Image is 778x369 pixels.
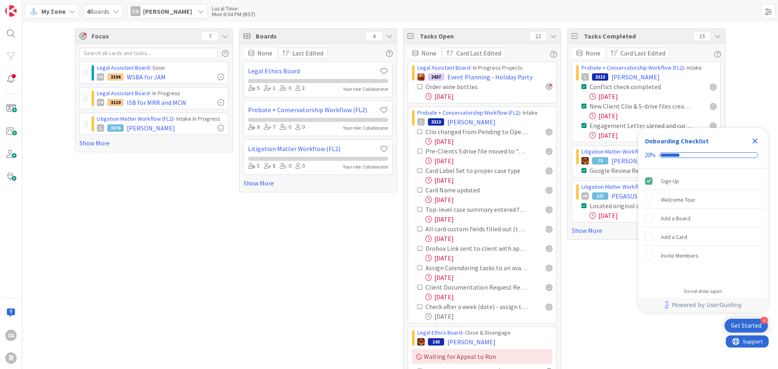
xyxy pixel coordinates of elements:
span: Powered by UserGuiding [672,300,742,310]
span: [PERSON_NAME] [127,123,175,133]
a: Probate + Conservatorship Workflow (FL2) [417,109,520,116]
span: Tasks Open [420,31,526,41]
span: WSBA for JAM [127,72,166,82]
div: Onboarding Checklist [645,136,709,146]
div: 0 [280,162,291,171]
span: Card Last Edited [620,48,665,58]
span: ISB for MRR and MCW [127,98,186,107]
div: 4 [761,317,768,324]
div: Your role: Collaborator [343,124,388,132]
div: New Client Clio & S-drive files created Enter all contacts and their relationships to our client ... [590,101,692,111]
div: Google Review Request sent to client [if applicable] [590,166,692,175]
div: R [5,352,17,364]
span: None [586,48,601,58]
div: All card custom fields filled out (to the greatest extent possible) [425,224,528,234]
a: Litigation Matter Workflow (FL2) [248,144,380,154]
div: 127 [592,192,608,200]
div: › In Progress [97,89,224,98]
a: Powered by UserGuiding [642,298,764,312]
div: › Discovery In Progress [581,147,716,156]
div: [DATE] [425,175,552,185]
div: Sign Up [661,176,679,186]
span: Focus [92,31,195,41]
div: 6 [248,123,260,132]
div: 3313 [592,73,608,81]
span: None [257,48,272,58]
a: Show More [572,226,721,235]
span: Card Last Edited [456,48,501,58]
div: 15 [694,32,710,40]
div: 3 [295,84,305,93]
div: Add a Card is incomplete. [641,228,765,246]
div: 3119 [107,99,124,106]
span: Boards [87,6,109,16]
div: Pre-Clients S:drive file moved to "Clients" [425,146,528,156]
div: Card Label Set to proper case type [425,166,528,175]
div: › Close & Disengage [417,328,552,337]
div: Engagement Letter signed and curated [590,121,692,130]
span: Last Edited [292,48,323,58]
a: Probate + Conservatorship Workflow (FL2) [581,64,684,71]
div: CG [5,330,17,341]
div: Footer [638,298,768,312]
div: [DATE] [425,195,552,205]
div: 143 [428,338,444,346]
a: Litigation Matter Workflow (FL2) [97,115,173,122]
a: Legal Assistant Board [417,64,470,71]
div: 7 [264,123,276,132]
div: 20% [645,151,656,159]
div: Client Documentation Request Returned by Client + curated to Original Client Docs folder ➡️ infor... [425,282,528,292]
div: Check after a week (date) - assign tasks if signed ➡️ If not, send non-engagement follow-up email [425,302,528,311]
div: › Soon [97,64,224,72]
div: [DATE] [425,311,552,321]
div: 4 [366,32,382,40]
div: [DATE] [425,137,552,146]
button: Last Edited [278,48,328,58]
div: [DATE] [425,234,552,243]
div: Local Time: [212,6,255,11]
div: Waiting for Appeal to Run [412,349,552,364]
div: Get Started [731,322,761,330]
div: 3194 [107,73,124,81]
span: Event Planning - Holiday Party [447,72,532,82]
div: [DATE] [590,130,716,140]
div: 7 [202,32,218,40]
div: 0 [280,84,291,93]
button: Card Last Edited [442,48,506,58]
div: Conflict check completed [590,82,682,92]
span: [PERSON_NAME] [143,6,192,16]
div: 5 [248,162,260,171]
div: CG [97,99,104,106]
span: Tasks Completed [584,31,690,41]
a: Show More [79,138,229,148]
div: JM [581,192,589,200]
div: Add a Board [661,213,690,223]
div: [DATE] [425,156,552,166]
div: Add a Card [661,232,687,242]
span: [PERSON_NAME] [447,117,496,127]
div: Checklist progress: 20% [645,151,761,159]
div: › Intake [417,109,552,117]
div: 73 [592,157,608,164]
a: Probate + Conservatorship Workflow (FL2) [248,105,380,115]
img: TR [417,338,425,346]
div: [DATE] [425,214,552,224]
a: Legal Assistant Board [97,64,150,71]
div: Checklist Container [638,128,768,312]
input: Search all cards and tasks... [79,48,218,58]
div: 0 [295,123,305,132]
div: Your role: Collaborator [343,85,388,93]
a: Litigation Matter Workflow (FL2) [581,183,658,190]
div: Open Get Started checklist, remaining modules: 4 [725,319,768,333]
div: 0 [295,162,305,171]
div: [DATE] [590,92,716,101]
div: CG [130,6,141,16]
span: My Zone [41,6,66,16]
b: 4 [87,7,90,15]
span: Support [17,1,37,11]
div: 1 [264,84,276,93]
button: Card Last Edited [606,48,670,58]
span: [PERSON_NAME] v. Department of Human Services [611,156,716,166]
div: [DATE] [425,273,552,282]
div: Your role: Collaborator [343,163,388,171]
